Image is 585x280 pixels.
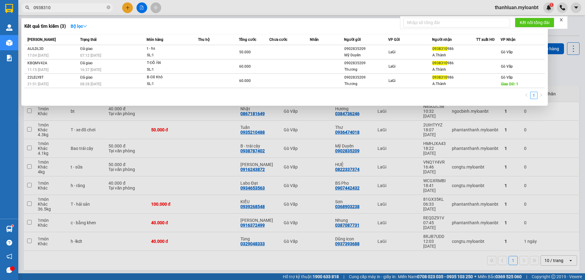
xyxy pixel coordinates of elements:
[6,240,12,246] span: question-circle
[107,5,110,9] span: close-circle
[344,52,388,58] div: Mỹ Duyên
[559,18,563,22] span: close
[6,55,12,61] img: solution-icon
[27,60,78,66] div: KBQMV42A
[239,64,251,69] span: 60.000
[27,53,48,58] span: 17:04 [DATE]
[523,92,530,99] li: Previous Page
[537,92,545,99] li: Next Page
[34,4,105,11] input: Tìm tên, số ĐT hoặc mã đơn
[269,37,287,42] span: Chưa cước
[66,21,92,31] button: Bộ lọcdown
[147,66,193,73] div: SL: 1
[27,82,48,86] span: 21:51 [DATE]
[344,60,388,66] div: 0902835209
[6,24,12,31] img: warehouse-icon
[539,93,543,97] span: right
[501,75,513,80] span: Gò Vấp
[107,5,110,11] span: close-circle
[80,82,101,86] span: 08:28 [DATE]
[71,24,87,29] strong: Bộ lọc
[432,52,476,58] div: A.Thành
[388,79,395,83] span: LaGi
[239,79,251,83] span: 60.000
[501,50,513,54] span: Gò Vấp
[24,23,66,30] h3: Kết quả tìm kiếm ( 3 )
[5,4,13,13] img: logo-vxr
[147,81,193,87] div: SL: 1
[6,267,12,273] span: message
[6,40,12,46] img: warehouse-icon
[523,92,530,99] button: left
[432,47,447,51] span: 0938310
[27,37,56,42] span: [PERSON_NAME]
[80,37,97,42] span: Trạng thái
[501,64,513,69] span: Gò Vấp
[344,74,388,81] div: 0902835209
[476,37,495,42] span: TT xuất HĐ
[403,18,510,27] input: Nhập số tổng đài
[83,24,87,28] span: down
[6,253,12,259] span: notification
[432,75,447,80] span: 0938310
[432,66,476,73] div: A.Thành
[198,37,210,42] span: Thu hộ
[147,52,193,59] div: SL: 1
[432,74,476,81] div: 986
[239,50,251,54] span: 50.000
[388,50,395,54] span: LaGi
[25,5,30,10] span: search
[501,37,516,42] span: VP Nhận
[432,61,447,65] span: 0938310
[388,64,395,69] span: LaGi
[27,68,48,72] span: 11:15 [DATE]
[344,46,388,52] div: 0902835209
[344,66,388,73] div: Thương
[80,61,93,65] span: Đã giao
[344,37,361,42] span: Người gửi
[80,68,101,72] span: 16:37 [DATE]
[432,37,452,42] span: Người nhận
[27,46,78,52] div: AIJLDL3D
[6,226,12,232] img: warehouse-icon
[344,81,388,87] div: Thương
[525,93,528,97] span: left
[147,74,193,81] div: B-Đồ Khô
[147,60,193,66] div: T-ĐỒ ĂN
[432,81,476,87] div: A.Thành
[537,92,545,99] button: right
[520,19,549,26] span: Kết nối tổng đài
[27,74,78,81] div: 22LELY8T
[432,46,476,52] div: 986
[501,82,518,86] span: Giao DĐ: 1
[530,92,537,99] li: 1
[310,37,319,42] span: Nhãn
[388,37,400,42] span: VP Gửi
[80,53,101,58] span: 07:12 [DATE]
[80,75,93,80] span: Đã giao
[147,37,163,42] span: Món hàng
[515,18,554,27] button: Kết nối tổng đài
[12,225,13,227] sup: 1
[80,47,93,51] span: Đã giao
[432,60,476,66] div: 986
[239,37,256,42] span: Tổng cước
[530,92,537,99] a: 1
[147,45,193,52] div: t - hs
